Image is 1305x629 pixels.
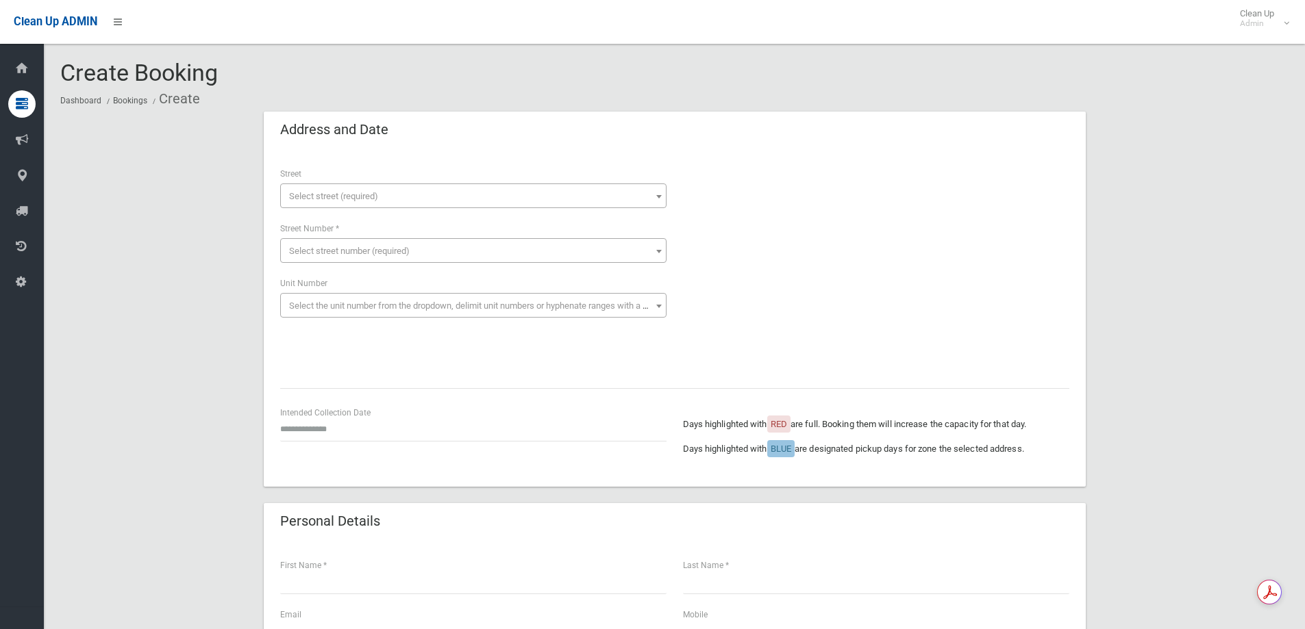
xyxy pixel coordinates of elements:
span: Clean Up [1233,8,1288,29]
header: Address and Date [264,116,405,143]
span: Select street number (required) [289,246,410,256]
span: RED [771,419,787,429]
a: Bookings [113,96,147,105]
header: Personal Details [264,508,397,535]
span: Create Booking [60,59,218,86]
span: Select the unit number from the dropdown, delimit unit numbers or hyphenate ranges with a comma [289,300,672,311]
span: Clean Up ADMIN [14,15,97,28]
a: Dashboard [60,96,101,105]
li: Create [149,86,200,112]
p: Days highlighted with are full. Booking them will increase the capacity for that day. [683,416,1069,433]
small: Admin [1240,18,1274,29]
span: BLUE [771,444,791,454]
p: Days highlighted with are designated pickup days for zone the selected address. [683,441,1069,457]
span: Select street (required) [289,191,378,201]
